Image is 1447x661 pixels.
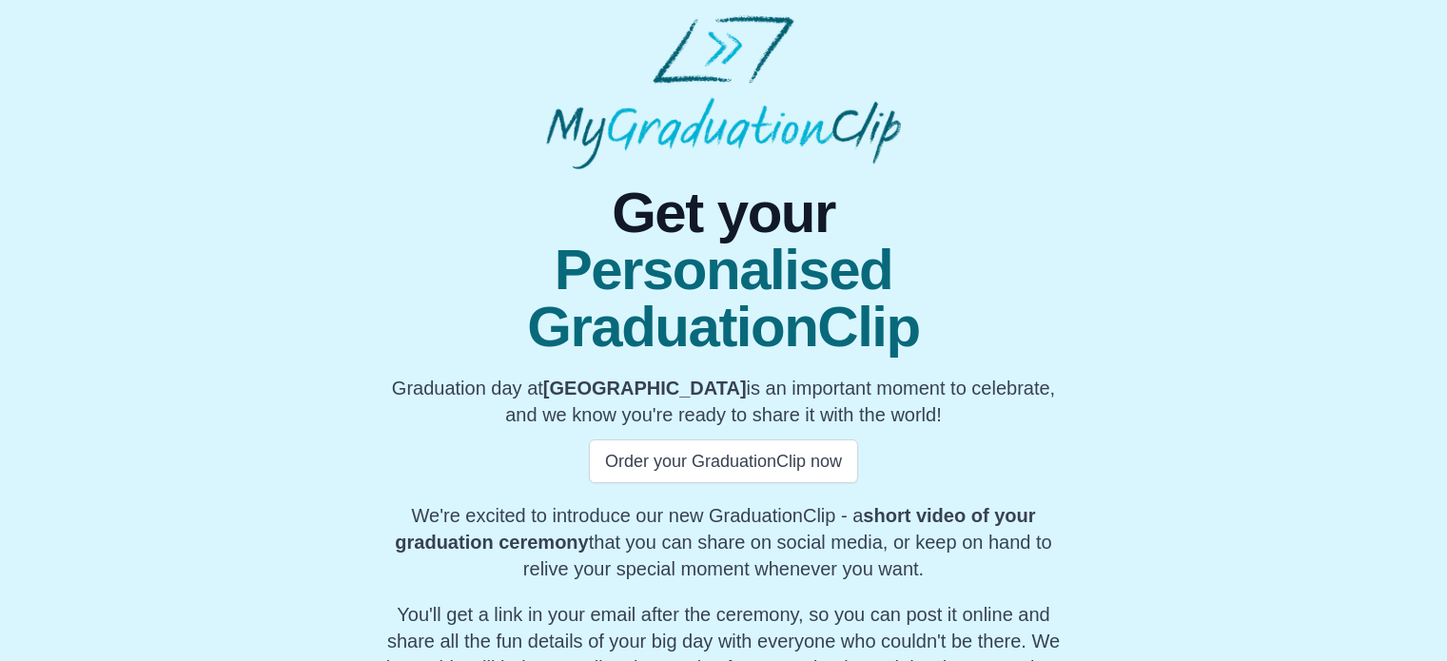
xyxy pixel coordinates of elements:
[395,505,1035,553] b: short video of your graduation ceremony
[546,15,900,169] img: MyGraduationClip
[384,185,1063,242] span: Get your
[589,439,858,483] button: Order your GraduationClip now
[384,502,1063,582] p: We're excited to introduce our new GraduationClip - a that you can share on social media, or keep...
[543,378,747,399] b: [GEOGRAPHIC_DATA]
[384,242,1063,356] span: Personalised GraduationClip
[384,375,1063,428] p: Graduation day at is an important moment to celebrate, and we know you're ready to share it with ...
